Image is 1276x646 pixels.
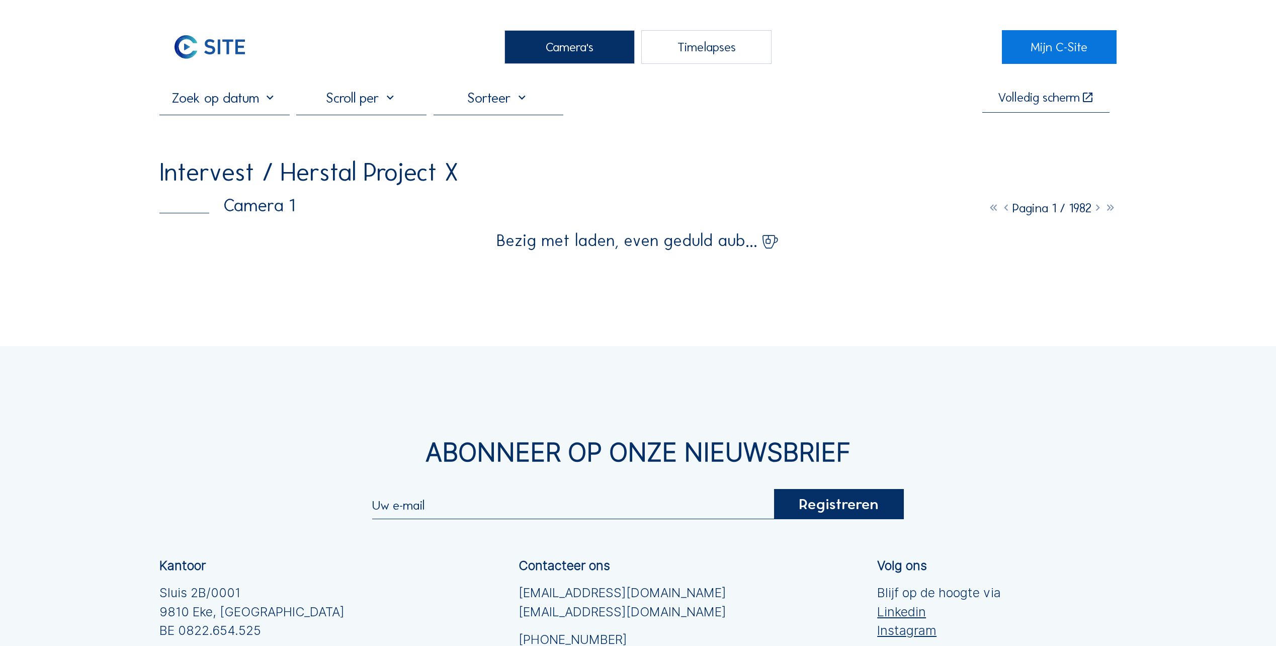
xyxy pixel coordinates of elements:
[159,197,295,214] div: Camera 1
[1012,200,1091,216] span: Pagina 1 / 1982
[159,30,274,64] a: C-SITE Logo
[504,30,635,64] div: Camera's
[774,489,904,519] div: Registreren
[159,584,345,640] div: Sluis 2B/0001 9810 Eke, [GEOGRAPHIC_DATA] BE 0822.654.525
[998,91,1080,104] div: Volledig scherm
[519,559,610,572] div: Contacteer ons
[496,232,757,249] span: Bezig met laden, even geduld aub...
[519,584,726,603] a: [EMAIL_ADDRESS][DOMAIN_NAME]
[877,603,1001,622] a: Linkedin
[159,559,206,572] div: Kantoor
[372,497,774,513] input: Uw e-mail
[159,90,290,106] input: Zoek op datum 󰅀
[159,440,1117,465] div: Abonneer op onze nieuwsbrief
[159,30,260,64] img: C-SITE Logo
[877,621,1001,640] a: Instagram
[519,603,726,622] a: [EMAIL_ADDRESS][DOMAIN_NAME]
[641,30,772,64] div: Timelapses
[159,159,458,185] div: Intervest / Herstal Project X
[877,584,1001,640] div: Blijf op de hoogte via
[1002,30,1117,64] a: Mijn C-Site
[877,559,927,572] div: Volg ons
